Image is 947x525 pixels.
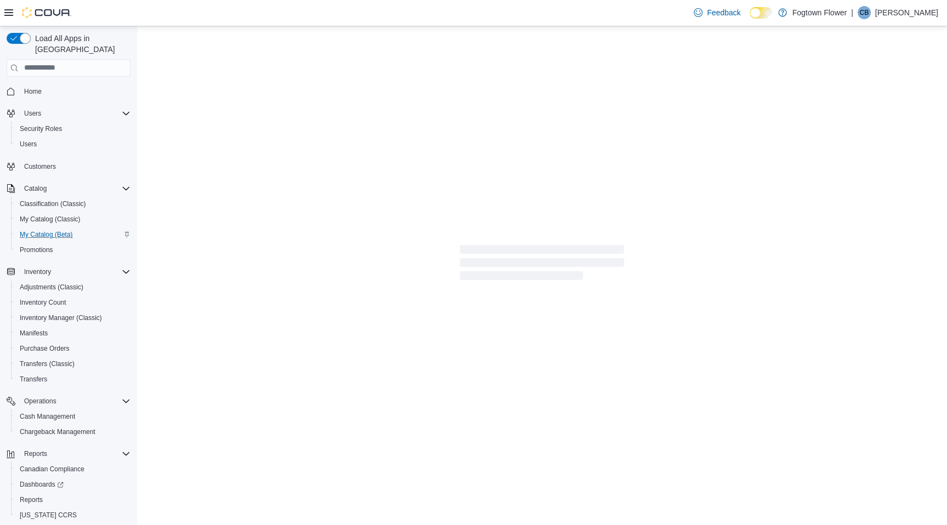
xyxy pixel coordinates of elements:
span: Transfers (Classic) [15,357,130,370]
button: Operations [2,393,135,409]
span: Reports [24,449,47,458]
button: Reports [11,492,135,507]
a: Dashboards [11,477,135,492]
p: [PERSON_NAME] [875,6,938,19]
span: Cash Management [20,412,75,421]
span: Home [20,84,130,98]
span: Catalog [24,184,47,193]
a: Classification (Classic) [15,197,90,210]
a: Home [20,85,46,98]
a: Feedback [689,2,745,24]
button: [US_STATE] CCRS [11,507,135,523]
span: Adjustments (Classic) [15,281,130,294]
button: Transfers (Classic) [11,356,135,372]
button: Manifests [11,326,135,341]
span: Promotions [20,246,53,254]
span: Feedback [707,7,740,18]
button: Cash Management [11,409,135,424]
span: My Catalog (Classic) [15,213,130,226]
div: Conor Bill [858,6,871,19]
a: Transfers [15,373,52,386]
span: Customers [20,159,130,173]
button: Reports [2,446,135,461]
span: Canadian Compliance [20,465,84,473]
span: Transfers [15,373,130,386]
span: [US_STATE] CCRS [20,511,77,520]
span: Inventory Manager (Classic) [15,311,130,324]
button: My Catalog (Beta) [11,227,135,242]
span: Inventory Manager (Classic) [20,313,102,322]
span: Canadian Compliance [15,463,130,476]
button: Catalog [2,181,135,196]
span: Operations [24,397,56,406]
button: Home [2,83,135,99]
span: Operations [20,395,130,408]
button: Transfers [11,372,135,387]
span: Reports [20,447,130,460]
p: | [851,6,853,19]
span: Dashboards [20,480,64,489]
a: Dashboards [15,478,68,491]
span: Washington CCRS [15,509,130,522]
span: Purchase Orders [15,342,130,355]
span: Users [15,138,130,151]
button: Adjustments (Classic) [11,279,135,295]
button: Purchase Orders [11,341,135,356]
span: CB [860,6,869,19]
a: My Catalog (Classic) [15,213,85,226]
a: Inventory Count [15,296,71,309]
span: Dashboards [15,478,130,491]
a: Promotions [15,243,58,256]
span: Chargeback Management [15,425,130,438]
button: Users [20,107,45,120]
span: My Catalog (Beta) [20,230,73,239]
span: Inventory Count [15,296,130,309]
span: Cash Management [15,410,130,423]
span: Inventory [20,265,130,278]
a: Canadian Compliance [15,463,89,476]
button: Catalog [20,182,51,195]
a: Customers [20,160,60,173]
span: Catalog [20,182,130,195]
button: Promotions [11,242,135,258]
button: Inventory [20,265,55,278]
a: My Catalog (Beta) [15,228,77,241]
span: Security Roles [15,122,130,135]
span: Customers [24,162,56,171]
span: My Catalog (Beta) [15,228,130,241]
button: Chargeback Management [11,424,135,440]
span: Classification (Classic) [15,197,130,210]
button: Inventory Manager (Classic) [11,310,135,326]
button: Inventory [2,264,135,279]
button: Canadian Compliance [11,461,135,477]
input: Dark Mode [750,7,773,19]
span: Inventory [24,267,51,276]
a: Users [15,138,41,151]
span: Users [24,109,41,118]
span: Manifests [20,329,48,338]
span: Transfers (Classic) [20,359,75,368]
button: Security Roles [11,121,135,136]
span: Home [24,87,42,96]
span: Reports [20,495,43,504]
span: Reports [15,493,130,506]
button: My Catalog (Classic) [11,212,135,227]
span: Purchase Orders [20,344,70,353]
button: Customers [2,158,135,174]
a: Manifests [15,327,52,340]
a: [US_STATE] CCRS [15,509,81,522]
span: Users [20,140,37,149]
span: Inventory Count [20,298,66,307]
span: Promotions [15,243,130,256]
span: Manifests [15,327,130,340]
a: Purchase Orders [15,342,74,355]
p: Fogtown Flower [792,6,847,19]
img: Cova [22,7,71,18]
a: Cash Management [15,410,79,423]
a: Reports [15,493,47,506]
span: Loading [460,247,624,282]
button: Operations [20,395,61,408]
a: Inventory Manager (Classic) [15,311,106,324]
span: Load All Apps in [GEOGRAPHIC_DATA] [31,33,130,55]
